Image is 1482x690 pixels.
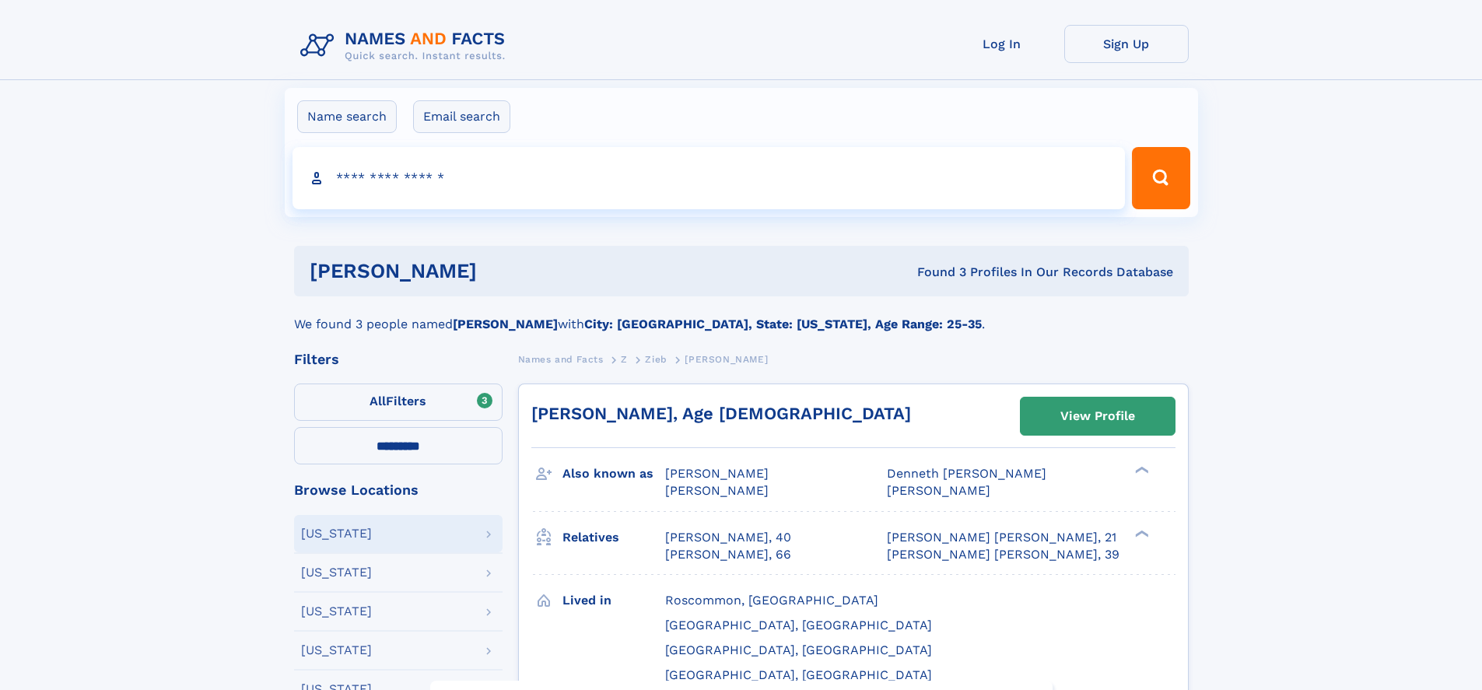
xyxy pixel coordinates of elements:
[665,643,932,657] span: [GEOGRAPHIC_DATA], [GEOGRAPHIC_DATA]
[1060,398,1135,434] div: View Profile
[665,529,791,546] a: [PERSON_NAME], 40
[887,546,1119,563] a: [PERSON_NAME] [PERSON_NAME], 39
[301,605,372,618] div: [US_STATE]
[685,354,768,365] span: [PERSON_NAME]
[1021,398,1175,435] a: View Profile
[301,566,372,579] div: [US_STATE]
[887,466,1046,481] span: Denneth [PERSON_NAME]
[665,618,932,632] span: [GEOGRAPHIC_DATA], [GEOGRAPHIC_DATA]
[645,354,667,365] span: Zieb
[294,352,503,366] div: Filters
[665,593,878,608] span: Roscommon, [GEOGRAPHIC_DATA]
[294,25,518,67] img: Logo Names and Facts
[584,317,982,331] b: City: [GEOGRAPHIC_DATA], State: [US_STATE], Age Range: 25-35
[1131,465,1150,475] div: ❯
[413,100,510,133] label: Email search
[294,296,1189,334] div: We found 3 people named with .
[665,466,769,481] span: [PERSON_NAME]
[518,349,604,369] a: Names and Facts
[1064,25,1189,63] a: Sign Up
[1131,528,1150,538] div: ❯
[531,404,911,423] a: [PERSON_NAME], Age [DEMOGRAPHIC_DATA]
[301,527,372,540] div: [US_STATE]
[562,461,665,487] h3: Also known as
[293,147,1126,209] input: search input
[645,349,667,369] a: Zieb
[621,354,628,365] span: Z
[294,483,503,497] div: Browse Locations
[453,317,558,331] b: [PERSON_NAME]
[562,587,665,614] h3: Lived in
[621,349,628,369] a: Z
[940,25,1064,63] a: Log In
[297,100,397,133] label: Name search
[562,524,665,551] h3: Relatives
[370,394,386,408] span: All
[887,483,990,498] span: [PERSON_NAME]
[697,264,1173,281] div: Found 3 Profiles In Our Records Database
[1132,147,1189,209] button: Search Button
[665,546,791,563] a: [PERSON_NAME], 66
[301,644,372,657] div: [US_STATE]
[310,261,697,281] h1: [PERSON_NAME]
[665,483,769,498] span: [PERSON_NAME]
[887,529,1116,546] a: [PERSON_NAME] [PERSON_NAME], 21
[294,384,503,421] label: Filters
[665,667,932,682] span: [GEOGRAPHIC_DATA], [GEOGRAPHIC_DATA]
